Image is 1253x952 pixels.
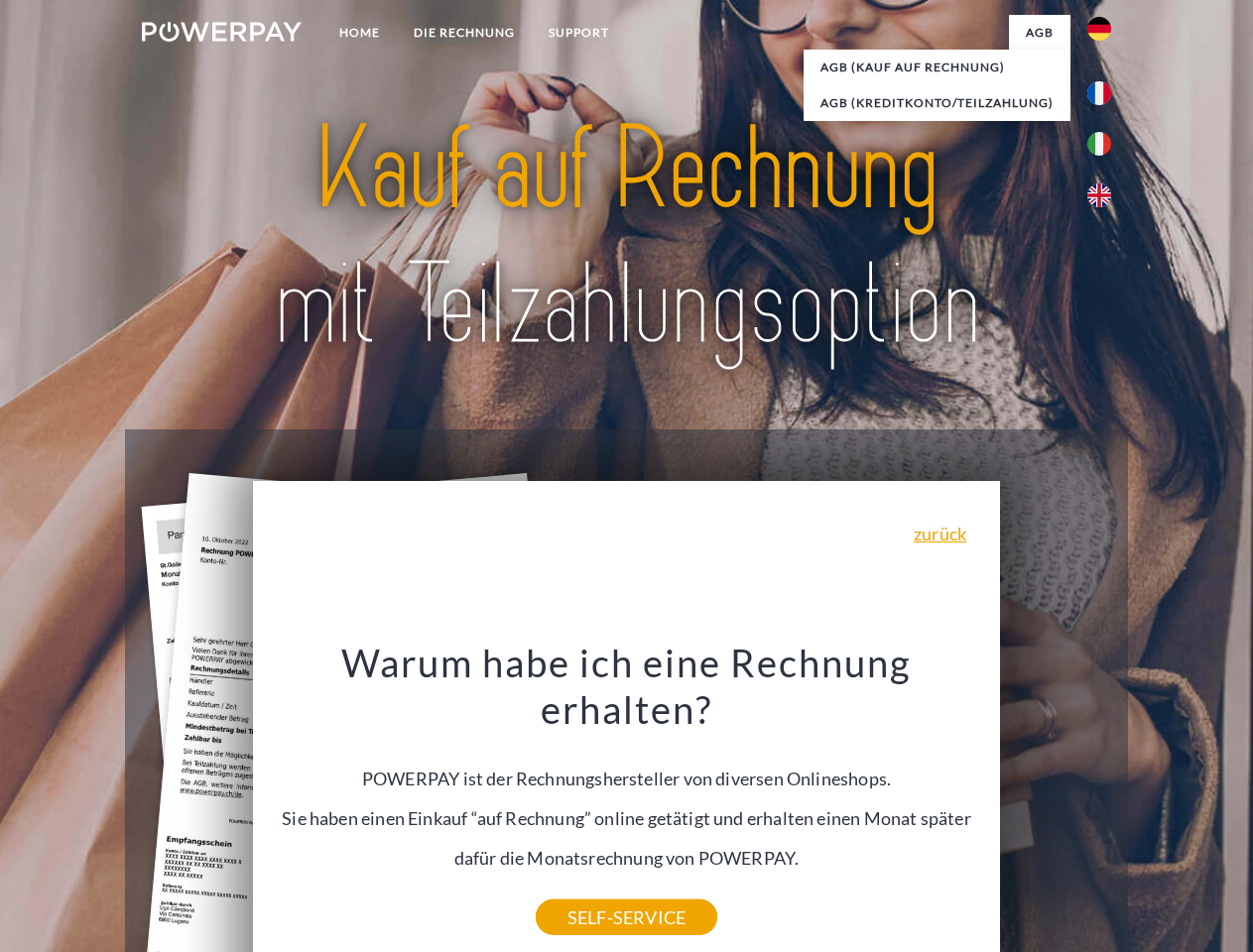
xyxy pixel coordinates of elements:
[804,50,1070,85] a: AGB (Kauf auf Rechnung)
[1087,132,1111,156] img: it
[322,15,397,51] a: Home
[142,22,302,42] img: logo-powerpay-white.svg
[265,639,989,734] h3: Warum habe ich eine Rechnung erhalten?
[532,15,626,51] a: SUPPORT
[536,899,717,935] a: SELF-SERVICE
[397,15,532,51] a: DIE RECHNUNG
[914,525,966,542] a: zurück
[1087,183,1111,207] img: en
[804,85,1070,121] a: AGB (Kreditkonto/Teilzahlung)
[189,95,1064,380] img: title-powerpay_de.svg
[1087,81,1111,105] img: fr
[1087,17,1111,41] img: de
[265,639,989,917] div: POWERPAY ist der Rechnungshersteller von diversen Onlineshops. Sie haben einen Einkauf “auf Rechn...
[1009,15,1070,51] a: agb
